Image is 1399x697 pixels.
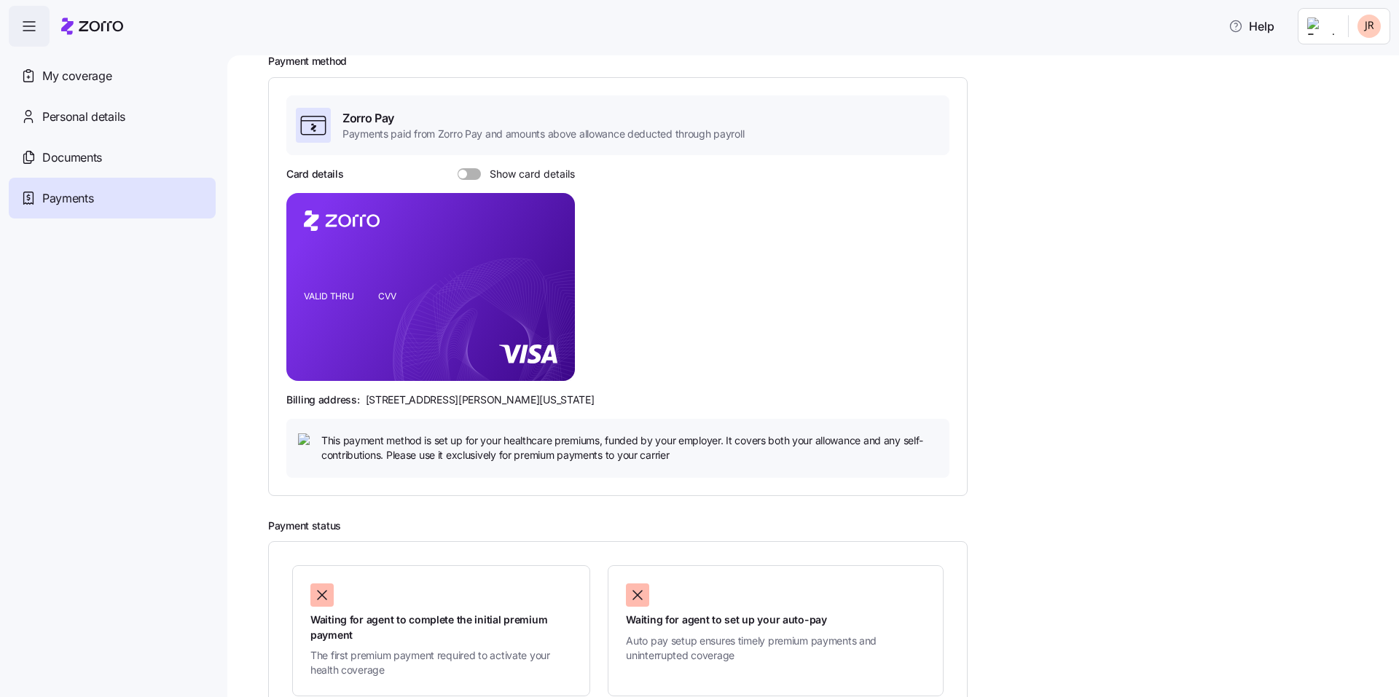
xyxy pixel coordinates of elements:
[342,109,744,127] span: Zorro Pay
[298,433,316,451] img: icon bulb
[310,648,572,678] span: The first premium payment required to activate your health coverage
[42,149,102,167] span: Documents
[286,167,344,181] h3: Card details
[1357,15,1381,38] img: fab984688750ac78816fbf37636109a8
[9,96,216,137] a: Personal details
[1217,12,1286,41] button: Help
[378,291,396,302] tspan: CVV
[310,613,572,642] span: Waiting for agent to complete the initial premium payment
[9,178,216,218] a: Payments
[1228,17,1274,35] span: Help
[42,189,93,208] span: Payments
[342,127,744,141] span: Payments paid from Zorro Pay and amounts above allowance deducted through payroll
[366,393,595,407] span: [STREET_ADDRESS][PERSON_NAME][US_STATE]
[626,634,925,663] span: Auto pay setup ensures timely premium payments and uninterrupted coverage
[268,55,1379,68] h2: Payment method
[286,393,360,407] span: Billing address:
[304,291,354,302] tspan: VALID THRU
[268,519,1379,533] h2: Payment status
[42,108,125,126] span: Personal details
[481,168,575,180] span: Show card details
[321,433,938,463] span: This payment method is set up for your healthcare premiums, funded by your employer. It covers bo...
[9,137,216,178] a: Documents
[1307,17,1336,35] img: Employer logo
[42,67,111,85] span: My coverage
[9,55,216,96] a: My coverage
[626,613,925,627] span: Waiting for agent to set up your auto-pay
